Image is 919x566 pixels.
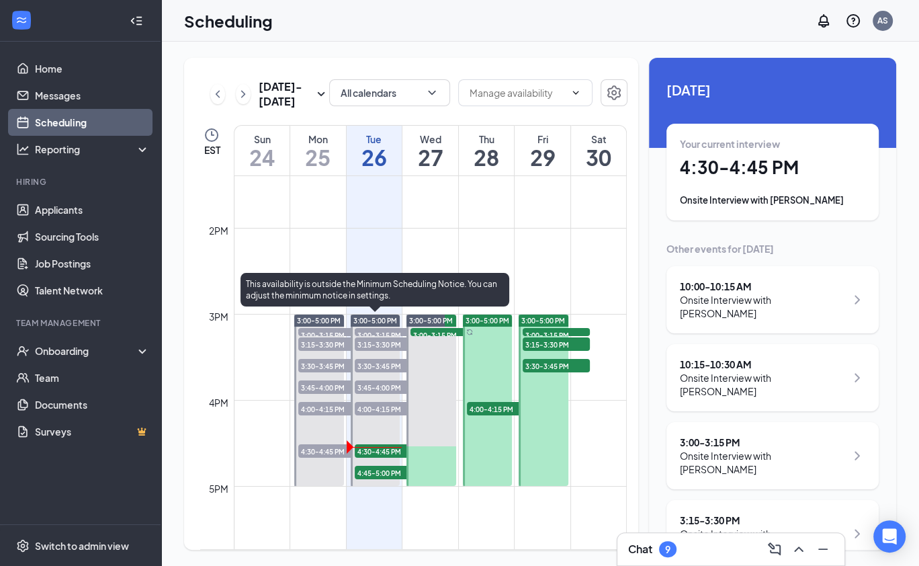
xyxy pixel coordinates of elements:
[515,146,570,169] h1: 29
[402,132,458,146] div: Wed
[601,79,627,106] button: Settings
[355,359,422,372] span: 3:30-3:45 PM
[313,86,329,102] svg: SmallChevronDown
[35,196,150,223] a: Applicants
[410,328,478,341] span: 3:00-3:15 PM
[767,541,783,557] svg: ComposeMessage
[849,370,865,386] svg: ChevronRight
[206,395,231,410] div: 4pm
[873,520,906,553] div: Open Intercom Messenger
[812,538,834,560] button: Minimize
[523,337,590,351] span: 3:15-3:30 PM
[816,13,832,29] svg: Notifications
[290,132,346,146] div: Mon
[236,86,250,102] svg: ChevronRight
[35,82,150,109] a: Messages
[234,126,290,175] a: August 24, 2025
[515,126,570,175] a: August 29, 2025
[204,143,220,157] span: EST
[425,86,439,99] svg: ChevronDown
[35,143,150,156] div: Reporting
[234,132,290,146] div: Sun
[184,9,273,32] h1: Scheduling
[329,79,450,106] button: All calendarsChevronDown
[298,328,365,341] span: 3:00-3:15 PM
[877,15,888,26] div: AS
[236,84,251,104] button: ChevronRight
[234,146,290,169] h1: 24
[35,277,150,304] a: Talent Network
[680,194,865,207] div: Onsite Interview with [PERSON_NAME]
[240,273,509,307] div: This availability is outside the Minimum Scheduling Notice. You can adjust the minimum notice in ...
[849,526,865,542] svg: ChevronRight
[35,391,150,418] a: Documents
[791,541,807,557] svg: ChevronUp
[523,328,590,341] span: 3:00-3:15 PM
[680,371,846,398] div: Onsite Interview with [PERSON_NAME]
[35,539,129,553] div: Switch to admin view
[35,364,150,391] a: Team
[680,449,846,476] div: Onsite Interview with [PERSON_NAME]
[298,337,365,351] span: 3:15-3:30 PM
[355,328,422,341] span: 3:00-3:15 PM
[680,293,846,320] div: Onsite Interview with [PERSON_NAME]
[35,418,150,445] a: SurveysCrown
[459,146,515,169] h1: 28
[680,137,865,151] div: Your current interview
[467,402,534,415] span: 4:00-4:15 PM
[788,538,809,560] button: ChevronUp
[355,466,422,479] span: 4:45-5:00 PM
[521,316,565,325] span: 3:00-5:00 PM
[466,316,509,325] span: 3:00-5:00 PM
[130,14,143,28] svg: Collapse
[35,250,150,277] a: Job Postings
[680,358,846,371] div: 10:15 - 10:30 AM
[459,132,515,146] div: Thu
[665,544,670,555] div: 9
[764,538,785,560] button: ComposeMessage
[204,127,220,143] svg: Clock
[571,126,626,175] a: August 30, 2025
[15,13,28,27] svg: WorkstreamLogo
[409,316,453,325] span: 3:00-5:00 PM
[298,402,365,415] span: 4:00-4:15 PM
[606,85,622,101] svg: Settings
[259,79,313,109] h3: [DATE] - [DATE]
[35,109,150,136] a: Scheduling
[402,126,458,175] a: August 27, 2025
[206,309,231,324] div: 3pm
[515,132,570,146] div: Fri
[16,317,147,329] div: Team Management
[347,146,402,169] h1: 26
[680,280,846,293] div: 10:00 - 10:15 AM
[628,542,652,557] h3: Chat
[35,55,150,82] a: Home
[680,514,846,527] div: 3:15 - 3:30 PM
[355,444,422,458] span: 4:30-4:45 PM
[298,359,365,372] span: 3:30-3:45 PM
[571,146,626,169] h1: 30
[16,539,30,553] svg: Settings
[523,359,590,372] span: 3:30-3:45 PM
[666,79,879,100] span: [DATE]
[355,337,422,351] span: 3:15-3:30 PM
[347,132,402,146] div: Tue
[571,132,626,146] div: Sat
[355,402,422,415] span: 4:00-4:15 PM
[845,13,861,29] svg: QuestionInfo
[402,146,458,169] h1: 27
[16,176,147,188] div: Hiring
[347,126,402,175] a: August 26, 2025
[459,126,515,175] a: August 28, 2025
[815,541,831,557] svg: Minimize
[601,79,627,109] a: Settings
[298,444,365,458] span: 4:30-4:45 PM
[680,436,846,449] div: 3:00 - 3:15 PM
[849,292,865,308] svg: ChevronRight
[35,223,150,250] a: Sourcing Tools
[470,85,565,100] input: Manage availability
[211,86,224,102] svg: ChevronLeft
[210,84,225,104] button: ChevronLeft
[206,223,231,238] div: 2pm
[297,316,341,325] span: 3:00-5:00 PM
